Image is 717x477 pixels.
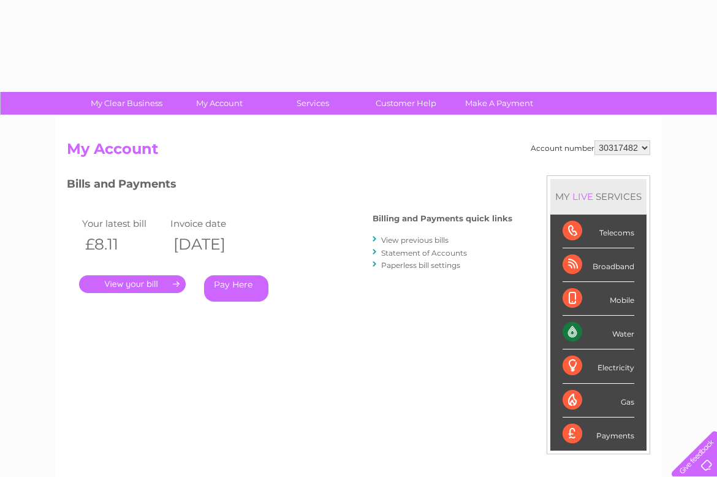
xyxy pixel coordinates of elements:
[204,275,268,302] a: Pay Here
[167,232,256,257] th: [DATE]
[563,316,634,349] div: Water
[381,261,460,270] a: Paperless bill settings
[79,215,167,232] td: Your latest bill
[563,418,634,451] div: Payments
[79,232,167,257] th: £8.11
[550,179,647,214] div: MY SERVICES
[169,92,270,115] a: My Account
[67,140,650,164] h2: My Account
[79,275,186,293] a: .
[449,92,550,115] a: Make A Payment
[531,140,650,155] div: Account number
[167,215,256,232] td: Invoice date
[355,92,457,115] a: Customer Help
[570,191,596,202] div: LIVE
[563,349,634,383] div: Electricity
[381,248,467,258] a: Statement of Accounts
[563,215,634,248] div: Telecoms
[563,282,634,316] div: Mobile
[381,235,449,245] a: View previous bills
[563,248,634,282] div: Broadband
[373,214,512,223] h4: Billing and Payments quick links
[76,92,177,115] a: My Clear Business
[563,384,634,418] div: Gas
[262,92,363,115] a: Services
[67,175,512,197] h3: Bills and Payments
